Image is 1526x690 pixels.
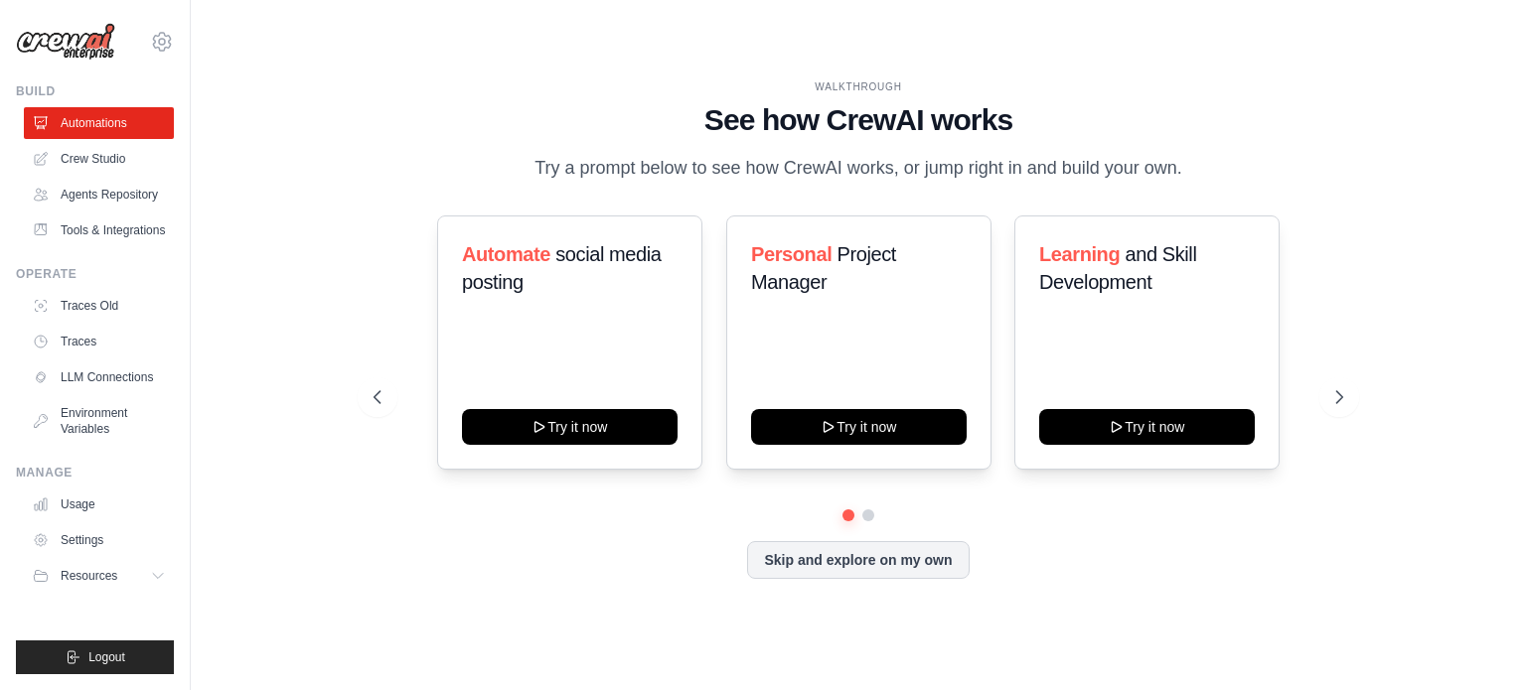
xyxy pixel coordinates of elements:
span: social media posting [462,243,662,293]
p: Try a prompt below to see how CrewAI works, or jump right in and build your own. [525,154,1192,183]
div: Operate [16,266,174,282]
span: Learning [1039,243,1120,265]
a: Traces [24,326,174,357]
button: Logout [16,640,174,674]
button: Try it now [751,409,967,445]
div: Build [16,83,174,99]
span: Personal [751,243,832,265]
a: LLM Connections [24,361,174,393]
span: Resources [61,568,117,584]
span: Automate [462,243,550,265]
a: Agents Repository [24,179,174,210]
a: Automations [24,107,174,139]
button: Resources [24,560,174,592]
button: Try it now [1039,409,1255,445]
a: Traces Old [24,290,174,322]
div: Manage [16,465,174,481]
a: Settings [24,524,174,556]
span: Project Manager [751,243,896,293]
a: Tools & Integrations [24,214,174,246]
img: Logo [16,23,115,61]
span: and Skill Development [1039,243,1196,293]
a: Usage [24,488,174,520]
button: Try it now [462,409,678,445]
div: WALKTHROUGH [374,79,1343,94]
a: Crew Studio [24,143,174,175]
span: Logout [88,649,125,665]
a: Environment Variables [24,397,174,445]
button: Skip and explore on my own [747,541,969,579]
h1: See how CrewAI works [374,102,1343,138]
